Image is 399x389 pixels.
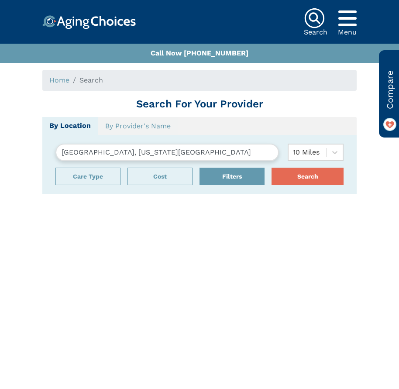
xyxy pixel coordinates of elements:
[127,168,193,185] div: Popover trigger
[383,70,396,109] span: Compare
[199,168,265,185] div: Popover trigger
[272,168,344,185] button: Search
[199,168,265,185] button: Filters
[151,49,248,57] a: Call Now [PHONE_NUMBER]
[55,168,120,185] div: Popover trigger
[304,29,327,36] div: Search
[42,117,98,135] a: By Location
[42,70,357,91] nav: breadcrumb
[49,76,69,84] a: Home
[98,117,178,135] a: By Provider's Name
[42,98,357,110] h1: Search For Your Provider
[42,15,136,29] img: Choice!
[338,29,357,36] div: Menu
[79,76,103,84] span: Search
[383,118,396,131] img: favorite_on.png
[338,8,357,29] div: Popover trigger
[55,144,279,161] input: Search by City, State, or Zip Code
[304,8,325,29] img: search-icon.svg
[55,168,120,185] button: Care Type
[127,168,193,185] button: Cost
